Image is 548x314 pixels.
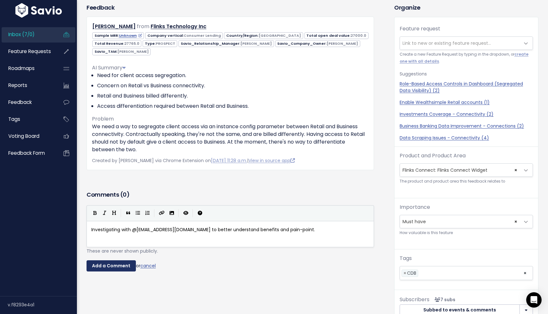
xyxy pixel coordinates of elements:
[87,3,114,12] h3: Feedback
[92,32,144,39] span: Sample MRR:
[400,111,533,118] a: Investments Coverage - Connectivity (2)
[400,152,466,160] label: Product and Product Area
[400,163,533,177] span: Flinks Connect: Flinks Connect Widget
[87,260,374,272] div: or
[92,123,369,153] p: We need a way to segregate client access via an instance config parameter between Retail and Busi...
[184,33,221,38] span: Consumer Lending
[400,99,533,106] a: Enable Wealthsimple Retail accounts (1)
[90,208,100,218] button: Bold
[92,64,126,71] span: AI Summary
[179,209,179,217] i: |
[137,23,149,30] span: from
[400,52,528,64] a: create one with all details
[400,178,533,185] small: The product and product area this feedback relates to
[2,129,53,144] a: Voting Board
[119,33,142,38] a: Unknown
[275,40,360,47] span: Savio_Company_Owner:
[432,296,455,303] span: <p><strong>Subscribers</strong><br><br> - Klaus Lima<br> - Sara Ahmad<br> - Hessam Abbasi<br> - P...
[154,209,155,217] i: |
[97,92,369,100] li: Retail and Business billed differently.
[109,208,119,218] button: Heading
[92,40,141,47] span: Total Revenue:
[402,270,418,277] li: CDB
[91,226,315,233] span: Investigating with @[EMAIL_ADDRESS][DOMAIN_NAME] to better understand benefits and pain-point.
[195,208,205,218] button: Markdown Guide
[8,65,35,72] span: Roadmaps
[400,70,533,78] p: Suggestions
[514,164,517,177] span: ×
[8,150,45,156] span: Feedback form
[8,99,32,106] span: Feedback
[403,40,491,46] span: Link to new or existing feature request...
[514,215,517,228] span: ×
[8,31,35,38] span: Inbox (7/0)
[351,33,366,38] span: 27000.0
[92,115,114,122] span: Problem
[400,203,430,211] label: Importance
[92,23,136,30] a: [PERSON_NAME]
[400,123,533,130] a: Business Banking Data Improvement - Connections (2)
[400,51,533,65] small: Create a new Feature Request by typing in the dropdown, or .
[87,260,136,272] input: Add a Comment
[304,32,369,39] span: Total open deal value:
[394,3,538,12] h3: Organize
[133,208,143,218] button: Generic List
[400,25,440,33] label: Feature request
[248,157,295,164] a: View in source app
[145,32,223,39] span: Company vertical:
[181,208,191,218] button: Toggle Preview
[400,296,429,303] span: Subscribers
[97,72,369,79] li: Need for client access segregation.
[193,209,193,217] i: |
[400,215,520,228] span: Must have
[400,164,520,177] span: Flinks Connect: Flinks Connect Widget
[87,190,374,199] h3: Comments ( )
[8,82,27,89] span: Reports
[97,102,369,110] li: Access differentiation required between Retail and Business.
[259,33,301,38] span: [GEOGRAPHIC_DATA]
[224,32,303,39] span: Country/Region:
[523,266,527,280] span: ×
[526,292,542,308] div: Open Intercom Messenger
[87,248,158,254] span: These are never shown publicly.
[407,270,416,276] span: CDB
[400,255,412,262] label: Tags
[8,116,20,122] span: Tags
[167,208,177,218] button: Import an image
[2,44,53,59] a: Feature Requests
[240,41,272,46] span: [PERSON_NAME]
[8,296,77,313] div: v.f8293e4a1
[2,78,53,93] a: Reports
[124,41,139,46] span: 27765.0
[327,41,358,46] span: [PERSON_NAME]
[2,146,53,161] a: Feedback form
[400,81,533,94] a: Role-Based Access Controls in Dashboard (Segregated Data Visibility) (2)
[403,270,406,277] span: ×
[100,208,109,218] button: Italic
[92,157,295,164] span: Created by [PERSON_NAME] via Chrome Extension on |
[123,191,127,199] span: 0
[123,208,133,218] button: Quote
[400,215,533,228] span: Must have
[2,27,53,42] a: Inbox (7/0)
[92,48,151,55] span: Savio_TAM:
[400,230,533,236] small: How valuable is this feature
[2,112,53,127] a: Tags
[179,40,274,47] span: Savio_Relationship_Manager:
[2,95,53,110] a: Feedback
[117,49,149,54] span: [PERSON_NAME]
[143,40,177,47] span: Type:
[211,157,247,164] a: [DATE] 11:28 a.m.
[151,23,206,30] a: Flinks Technology Inc
[14,3,63,18] img: logo-white.9d6f32f41409.svg
[8,48,51,55] span: Feature Requests
[97,82,369,90] li: Concern on Retail vs Business connectivity.
[8,133,39,139] span: Voting Board
[400,135,533,141] a: Data Scraping Issues - Connectivity (4)
[143,208,152,218] button: Numbered List
[157,208,167,218] button: Create Link
[140,263,156,269] a: cancel
[2,61,53,76] a: Roadmaps
[156,41,175,46] span: PROSPECT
